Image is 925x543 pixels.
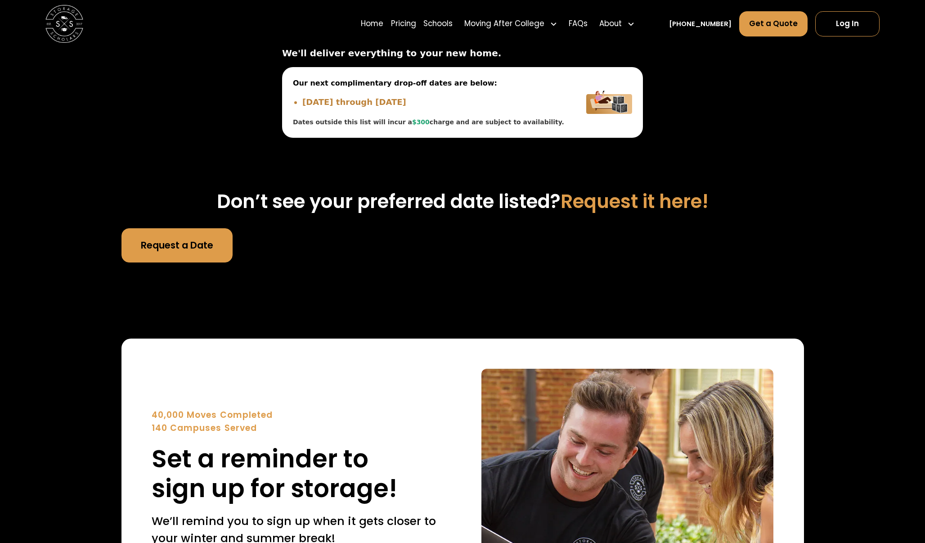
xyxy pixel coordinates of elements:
a: Log In [815,11,880,36]
span: $300 [412,118,430,126]
a: Pricing [391,10,416,37]
h3: Don’t see your preferred date listed? [121,190,804,213]
div: 140 Campuses Served [152,422,444,434]
div: Moving After College [460,10,561,37]
a: Home [361,10,383,37]
div: About [595,10,638,37]
span: Our next complimentary drop-off dates are below: [293,78,565,89]
img: Storage Scholars main logo [45,5,83,43]
a: Request a Date [121,228,233,262]
div: Moving After College [464,18,544,29]
div: About [599,18,622,29]
div: Dates outside this list will incur a charge and are subject to availability. [293,118,565,127]
a: Get a Quote [739,11,808,36]
img: Delivery Image [586,78,632,127]
a: home [45,5,83,43]
h2: Set a reminder to sign up for storage! [152,444,444,503]
a: [PHONE_NUMBER] [669,19,732,29]
li: [DATE] through [DATE] [302,96,565,108]
a: FAQs [569,10,588,37]
div: 40,000 Moves Completed [152,409,444,421]
a: Schools [423,10,453,37]
span: Request it here! [561,188,709,215]
span: We'll deliver everything to your new home. [282,46,643,60]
